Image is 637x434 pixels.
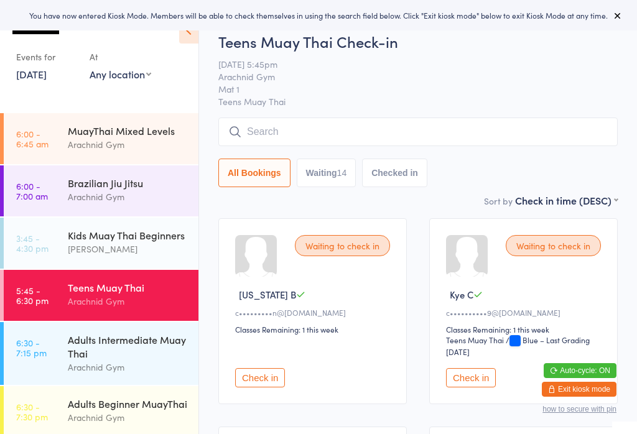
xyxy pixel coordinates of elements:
[337,168,347,178] div: 14
[484,195,513,207] label: Sort by
[297,159,356,187] button: Waiting14
[542,405,616,413] button: how to secure with pin
[16,338,47,358] time: 6:30 - 7:15 pm
[16,47,77,67] div: Events for
[446,307,605,318] div: c••••••••••9@[DOMAIN_NAME]
[68,228,188,242] div: Kids Muay Thai Beginners
[16,285,49,305] time: 5:45 - 6:30 pm
[218,95,618,108] span: Teens Muay Thai
[4,113,198,164] a: 6:00 -6:45 amMuayThai Mixed LevelsArachnid Gym
[68,190,188,204] div: Arachnid Gym
[515,193,618,207] div: Check in time (DESC)
[544,363,616,378] button: Auto-cycle: ON
[68,397,188,410] div: Adults Beginner MuayThai
[218,58,598,70] span: [DATE] 5:45pm
[542,382,616,397] button: Exit kiosk mode
[4,270,198,321] a: 5:45 -6:30 pmTeens Muay ThaiArachnid Gym
[16,233,49,253] time: 3:45 - 4:30 pm
[446,368,496,387] button: Check in
[218,118,618,146] input: Search
[362,159,427,187] button: Checked in
[68,176,188,190] div: Brazilian Jiu Jitsu
[4,218,198,269] a: 3:45 -4:30 pmKids Muay Thai Beginners[PERSON_NAME]
[68,410,188,425] div: Arachnid Gym
[4,165,198,216] a: 6:00 -7:00 amBrazilian Jiu JitsuArachnid Gym
[506,235,601,256] div: Waiting to check in
[450,288,473,301] span: Kye C
[235,368,285,387] button: Check in
[235,324,394,335] div: Classes Remaining: 1 this week
[16,181,48,201] time: 6:00 - 7:00 am
[446,335,504,345] div: Teens Muay Thai
[68,333,188,360] div: Adults Intermediate Muay Thai
[239,288,296,301] span: [US_STATE] B
[68,124,188,137] div: MuayThai Mixed Levels
[90,47,151,67] div: At
[16,402,48,422] time: 6:30 - 7:30 pm
[218,159,291,187] button: All Bookings
[68,242,188,256] div: [PERSON_NAME]
[16,67,47,81] a: [DATE]
[68,280,188,294] div: Teens Muay Thai
[446,324,605,335] div: Classes Remaining: 1 this week
[68,294,188,308] div: Arachnid Gym
[90,67,151,81] div: Any location
[218,70,598,83] span: Arachnid Gym
[68,137,188,152] div: Arachnid Gym
[4,322,198,385] a: 6:30 -7:15 pmAdults Intermediate Muay ThaiArachnid Gym
[218,31,618,52] h2: Teens Muay Thai Check-in
[16,129,49,149] time: 6:00 - 6:45 am
[235,307,394,318] div: c•••••••••n@[DOMAIN_NAME]
[68,360,188,374] div: Arachnid Gym
[295,235,390,256] div: Waiting to check in
[218,83,598,95] span: Mat 1
[20,10,617,21] div: You have now entered Kiosk Mode. Members will be able to check themselves in using the search fie...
